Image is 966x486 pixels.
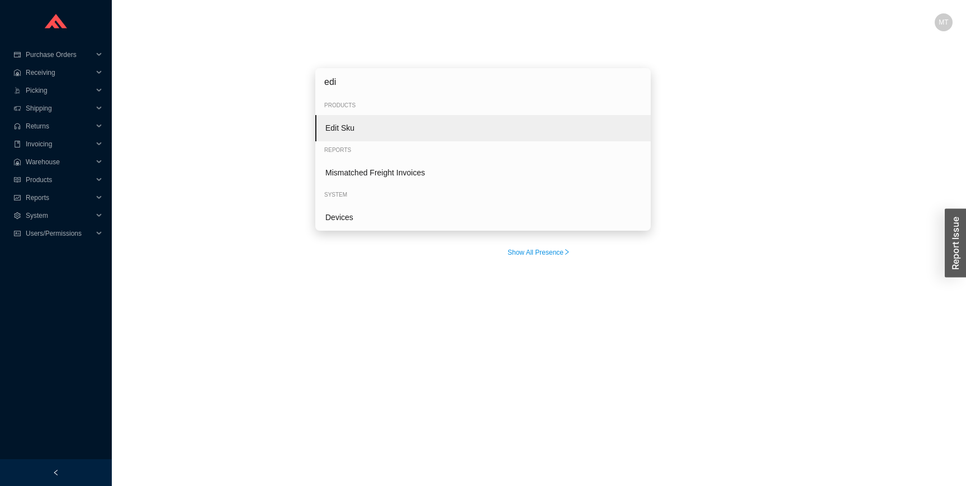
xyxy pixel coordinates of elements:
[315,185,651,204] div: System
[325,168,425,177] span: Mismatched Freight Invoices
[315,141,651,159] div: Reports
[315,68,651,97] input: Type a command or search…
[325,123,354,132] span: Edit Sku
[325,212,353,221] span: Devices
[315,96,651,115] div: Products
